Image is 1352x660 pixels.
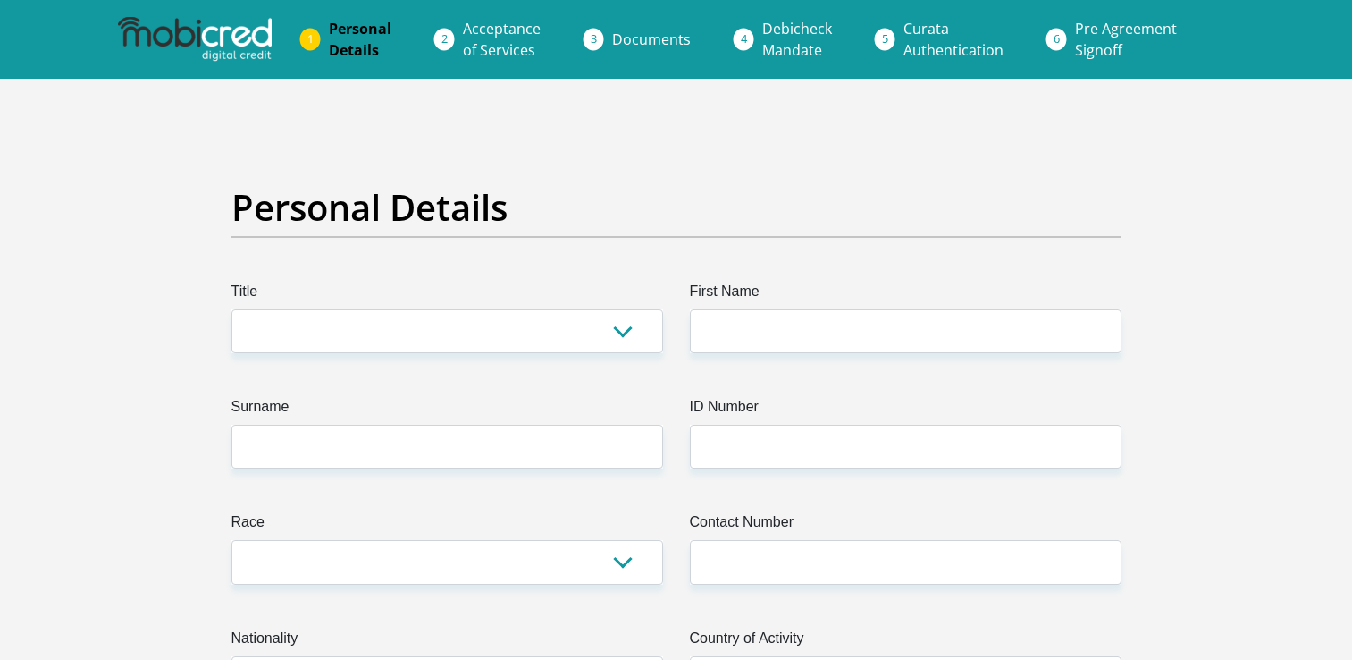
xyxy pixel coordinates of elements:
[231,512,663,540] label: Race
[903,19,1004,60] span: Curata Authentication
[1061,11,1191,68] a: Pre AgreementSignoff
[612,30,691,49] span: Documents
[690,396,1121,425] label: ID Number
[231,281,663,309] label: Title
[889,11,1018,68] a: CurataAuthentication
[690,540,1121,584] input: Contact Number
[231,396,663,425] label: Surname
[690,309,1121,353] input: First Name
[598,21,705,57] a: Documents
[315,11,406,68] a: PersonalDetails
[1075,19,1177,60] span: Pre Agreement Signoff
[690,425,1121,469] input: ID Number
[231,186,1121,229] h2: Personal Details
[463,19,541,60] span: Acceptance of Services
[231,628,663,656] label: Nationality
[690,628,1121,656] label: Country of Activity
[231,425,663,469] input: Surname
[329,19,391,60] span: Personal Details
[690,281,1121,309] label: First Name
[762,19,832,60] span: Debicheck Mandate
[449,11,555,68] a: Acceptanceof Services
[748,11,846,68] a: DebicheckMandate
[690,512,1121,540] label: Contact Number
[118,17,272,62] img: mobicred logo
